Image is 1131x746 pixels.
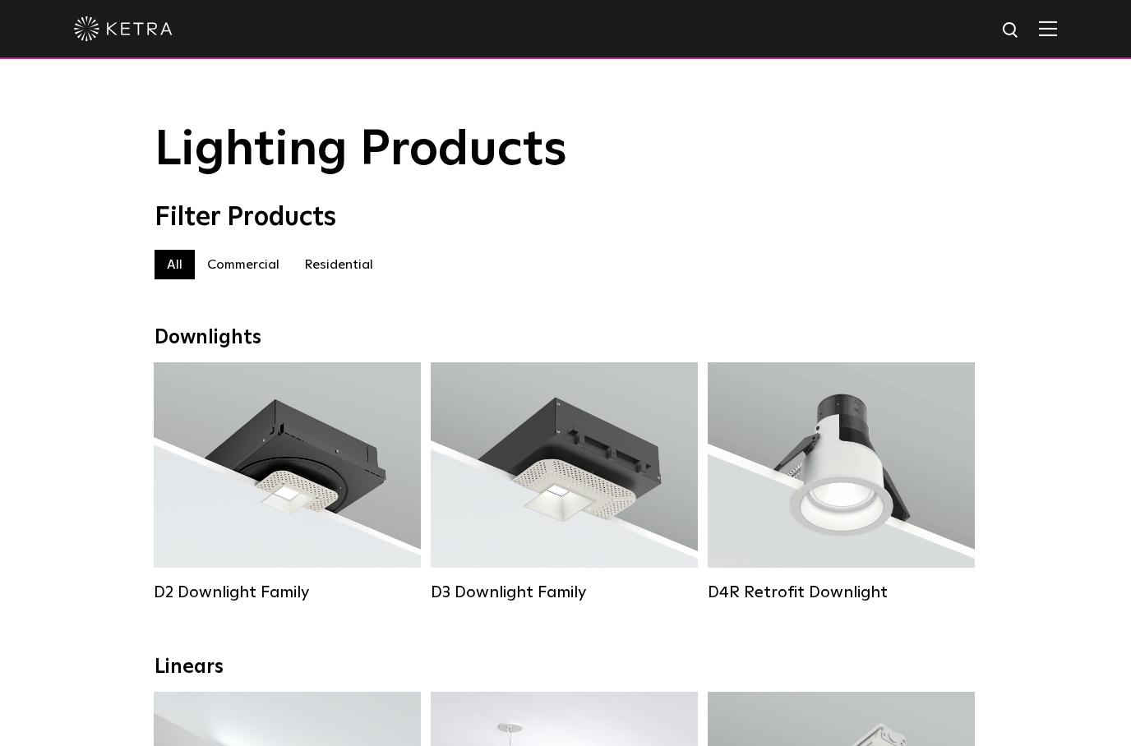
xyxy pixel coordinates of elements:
[708,362,975,601] a: D4R Retrofit Downlight Lumen Output:800Colors:White / BlackBeam Angles:15° / 25° / 40° / 60°Watta...
[431,583,698,602] div: D3 Downlight Family
[155,326,976,350] div: Downlights
[155,656,976,679] div: Linears
[154,362,421,601] a: D2 Downlight Family Lumen Output:1200Colors:White / Black / Gloss Black / Silver / Bronze / Silve...
[155,250,195,279] label: All
[74,16,173,41] img: ketra-logo-2019-white
[1001,21,1022,41] img: search icon
[1039,21,1057,36] img: Hamburger%20Nav.svg
[154,583,421,602] div: D2 Downlight Family
[195,250,292,279] label: Commercial
[155,202,976,233] div: Filter Products
[292,250,385,279] label: Residential
[431,362,698,601] a: D3 Downlight Family Lumen Output:700 / 900 / 1100Colors:White / Black / Silver / Bronze / Paintab...
[155,126,567,175] span: Lighting Products
[708,583,975,602] div: D4R Retrofit Downlight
